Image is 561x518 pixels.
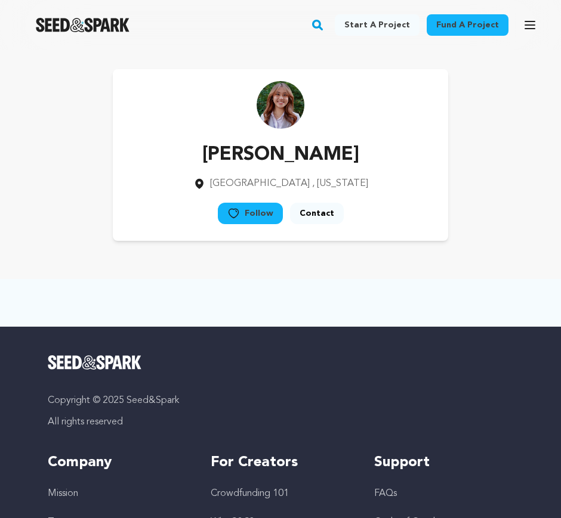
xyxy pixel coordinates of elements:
p: All rights reserved [48,415,513,429]
p: Copyright © 2025 Seed&Spark [48,393,513,408]
img: Seed&Spark Logo Dark Mode [36,18,130,32]
a: Follow [218,203,283,224]
img: https://seedandspark-static.s3.us-east-2.amazonaws.com/images/User/002/266/593/medium/fd02dab67c4... [257,81,304,129]
p: [PERSON_NAME] [193,141,368,169]
span: [GEOGRAPHIC_DATA] [210,179,310,188]
h5: For Creators [211,453,350,472]
a: Mission [48,489,78,498]
a: Contact [290,203,344,224]
a: Fund a project [427,14,508,36]
img: Seed&Spark Logo [48,355,141,370]
a: Start a project [335,14,420,36]
a: Crowdfunding 101 [211,489,289,498]
a: FAQs [374,489,397,498]
span: , [US_STATE] [312,179,368,188]
h5: Company [48,453,187,472]
a: Seed&Spark Homepage [36,18,130,32]
a: Seed&Spark Homepage [48,355,513,370]
h5: Support [374,453,513,472]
